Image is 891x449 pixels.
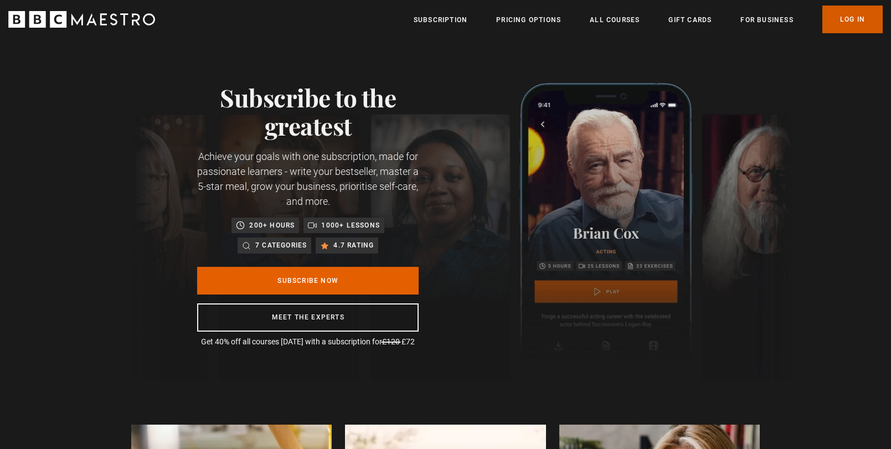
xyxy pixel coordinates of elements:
[740,14,793,25] a: For business
[401,337,415,346] span: £72
[382,337,400,346] span: £120
[414,14,467,25] a: Subscription
[197,336,419,348] p: Get 40% off all courses [DATE] with a subscription for
[197,83,419,140] h1: Subscribe to the greatest
[197,267,419,295] a: Subscribe Now
[414,6,883,33] nav: Primary
[333,240,374,251] p: 4.7 rating
[822,6,883,33] a: Log In
[496,14,561,25] a: Pricing Options
[249,220,295,231] p: 200+ hours
[8,11,155,28] svg: BBC Maestro
[321,220,380,231] p: 1000+ lessons
[590,14,640,25] a: All Courses
[197,303,419,332] a: Meet the experts
[197,149,419,209] p: Achieve your goals with one subscription, made for passionate learners - write your bestseller, m...
[668,14,712,25] a: Gift Cards
[255,240,307,251] p: 7 categories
